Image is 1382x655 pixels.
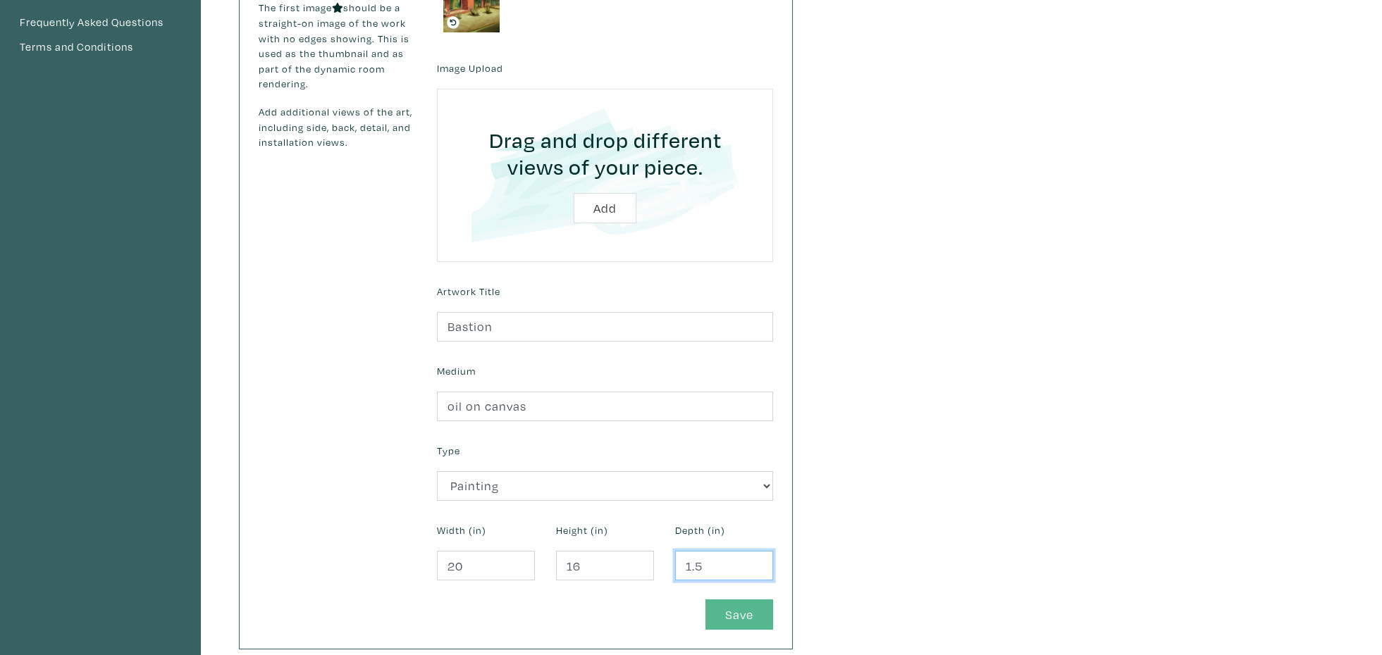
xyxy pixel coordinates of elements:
[437,523,486,538] label: Width (in)
[675,551,773,581] input: (optional)
[437,363,476,379] label: Medium
[19,38,182,56] a: Terms and Conditions
[437,392,773,422] input: Ex. Acrylic on canvas, giclee on photo paper
[437,443,460,458] label: Type
[19,13,182,32] a: Frequently Asked Questions
[705,599,773,630] button: Save
[259,104,416,150] p: Add additional views of the art, including side, back, detail, and installation views.
[556,523,608,538] label: Height (in)
[675,523,725,538] label: Depth (in)
[437,284,500,299] label: Artwork Title
[437,61,503,76] label: Image Upload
